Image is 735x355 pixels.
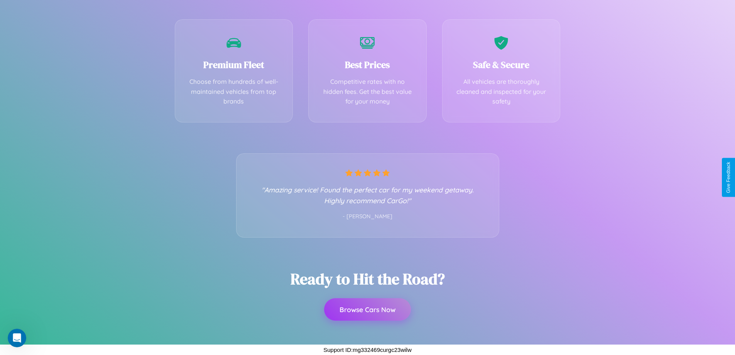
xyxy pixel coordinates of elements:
[726,162,731,193] div: Give Feedback
[454,58,549,71] h3: Safe & Secure
[8,329,26,347] iframe: Intercom live chat
[323,345,411,355] p: Support ID: mg332469curgc23wilw
[320,77,415,107] p: Competitive rates with no hidden fees. Get the best value for your money
[324,298,411,321] button: Browse Cars Now
[454,77,549,107] p: All vehicles are thoroughly cleaned and inspected for your safety
[320,58,415,71] h3: Best Prices
[187,58,281,71] h3: Premium Fleet
[252,184,483,206] p: "Amazing service! Found the perfect car for my weekend getaway. Highly recommend CarGo!"
[187,77,281,107] p: Choose from hundreds of well-maintained vehicles from top brands
[252,212,483,222] p: - [PERSON_NAME]
[291,268,445,289] h2: Ready to Hit the Road?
